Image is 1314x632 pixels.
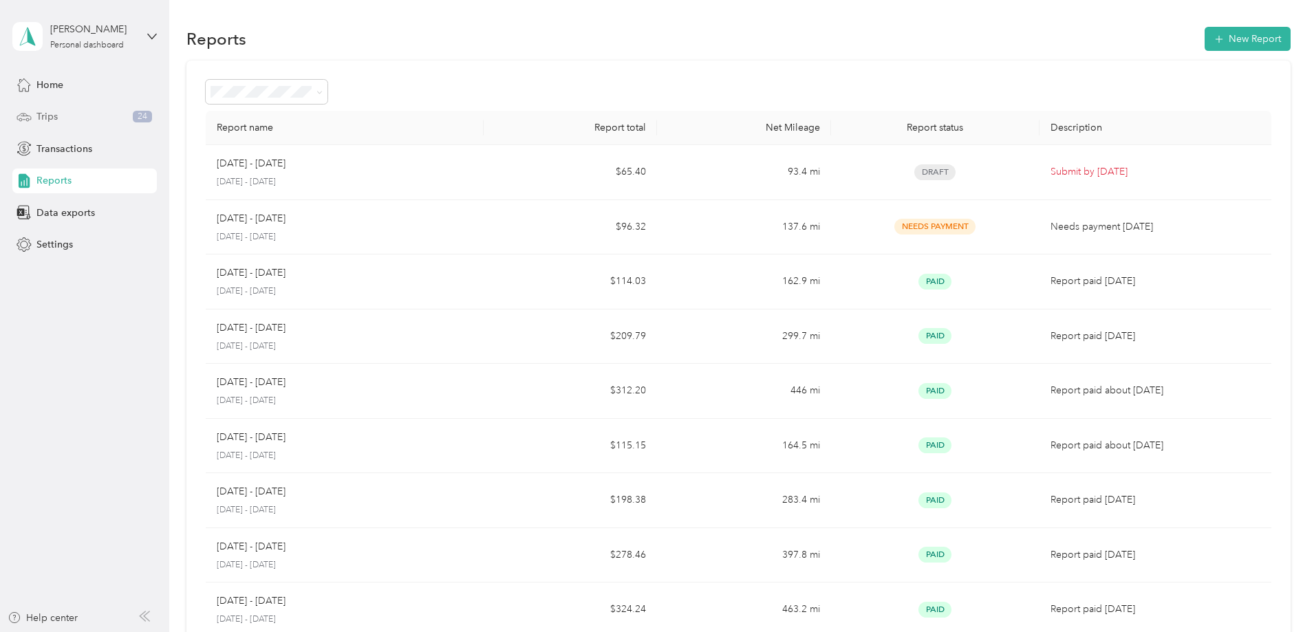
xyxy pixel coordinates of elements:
[217,375,286,390] p: [DATE] - [DATE]
[918,602,951,618] span: Paid
[217,539,286,554] p: [DATE] - [DATE]
[217,265,286,281] p: [DATE] - [DATE]
[657,254,830,309] td: 162.9 mi
[1051,547,1260,563] p: Report paid [DATE]
[217,430,286,445] p: [DATE] - [DATE]
[217,484,286,499] p: [DATE] - [DATE]
[217,211,286,226] p: [DATE] - [DATE]
[36,206,95,220] span: Data exports
[484,111,657,145] th: Report total
[484,200,657,255] td: $96.32
[217,593,286,609] p: [DATE] - [DATE]
[186,32,246,46] h1: Reports
[1040,111,1271,145] th: Description
[1051,164,1260,179] p: Submit by [DATE]
[36,173,72,188] span: Reports
[657,419,830,474] td: 164.5 mi
[657,111,830,145] th: Net Mileage
[484,528,657,583] td: $278.46
[657,473,830,528] td: 283.4 mi
[484,473,657,528] td: $198.38
[36,142,92,156] span: Transactions
[217,285,473,298] p: [DATE] - [DATE]
[484,254,657,309] td: $114.03
[657,528,830,583] td: 397.8 mi
[1051,329,1260,344] p: Report paid [DATE]
[484,364,657,419] td: $312.20
[36,109,58,124] span: Trips
[217,613,473,626] p: [DATE] - [DATE]
[842,122,1028,133] div: Report status
[1051,438,1260,453] p: Report paid about [DATE]
[1237,555,1314,632] iframe: Everlance-gr Chat Button Frame
[914,164,956,180] span: Draft
[894,219,976,235] span: Needs Payment
[206,111,484,145] th: Report name
[1051,274,1260,289] p: Report paid [DATE]
[1051,383,1260,398] p: Report paid about [DATE]
[217,340,473,353] p: [DATE] - [DATE]
[918,383,951,399] span: Paid
[484,145,657,200] td: $65.40
[217,320,286,336] p: [DATE] - [DATE]
[657,145,830,200] td: 93.4 mi
[217,450,473,462] p: [DATE] - [DATE]
[1051,219,1260,235] p: Needs payment [DATE]
[217,231,473,243] p: [DATE] - [DATE]
[918,547,951,563] span: Paid
[1051,492,1260,508] p: Report paid [DATE]
[918,328,951,344] span: Paid
[918,492,951,508] span: Paid
[484,419,657,474] td: $115.15
[1205,27,1291,51] button: New Report
[217,176,473,188] p: [DATE] - [DATE]
[36,237,73,252] span: Settings
[657,309,830,364] td: 299.7 mi
[8,611,78,625] button: Help center
[50,22,136,36] div: [PERSON_NAME]
[217,156,286,171] p: [DATE] - [DATE]
[217,395,473,407] p: [DATE] - [DATE]
[484,309,657,364] td: $209.79
[657,200,830,255] td: 137.6 mi
[657,364,830,419] td: 446 mi
[36,78,63,92] span: Home
[50,41,124,50] div: Personal dashboard
[133,111,152,123] span: 24
[217,559,473,571] p: [DATE] - [DATE]
[918,437,951,453] span: Paid
[918,274,951,290] span: Paid
[1051,602,1260,617] p: Report paid [DATE]
[217,504,473,516] p: [DATE] - [DATE]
